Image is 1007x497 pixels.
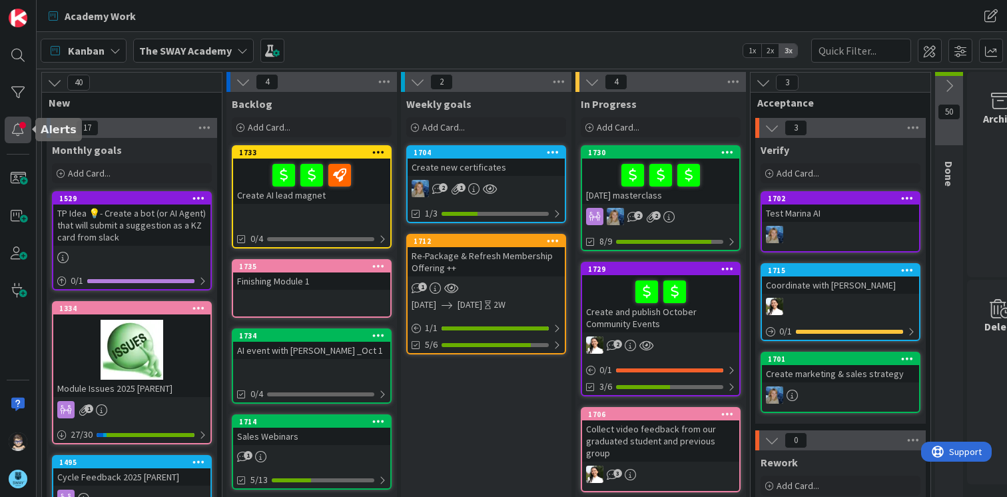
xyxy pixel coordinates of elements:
span: 2 [430,74,453,90]
span: Academy Work [65,8,136,24]
div: Re-Package & Refresh Membership Offering ++ [408,247,565,276]
div: 0/1 [582,362,739,378]
a: 1702Test Marina AIMA [761,191,920,252]
span: 5/13 [250,473,268,487]
div: 1701Create marketing & sales strategy [762,353,919,382]
div: 1730[DATE] masterclass [582,147,739,204]
a: 1706Collect video feedback from our graduated student and previous groupAK [581,407,741,492]
b: The SWAY Academy [139,44,232,57]
span: 4 [256,74,278,90]
div: AK [582,336,739,354]
div: Test Marina AI [762,205,919,222]
span: 2 [613,340,622,348]
a: 1701Create marketing & sales strategyMA [761,352,920,413]
a: 1734AI event with [PERSON_NAME] _Oct 10/4 [232,328,392,404]
span: 1/3 [425,207,438,221]
span: Verify [761,143,789,157]
div: 1704 [408,147,565,159]
div: 1704Create new certificates [408,147,565,176]
div: 1704 [414,148,565,157]
div: 1/1 [408,320,565,336]
span: Done [942,161,956,187]
div: 1715Coordinate with [PERSON_NAME] [762,264,919,294]
span: 2 [652,211,661,220]
span: 2x [761,44,779,57]
img: avatar [9,470,27,488]
div: Cycle Feedback 2025 [PARENT] [53,468,210,486]
div: MA [582,208,739,225]
div: 1702Test Marina AI [762,193,919,222]
div: Sales Webinars [233,428,390,445]
span: 0 / 1 [71,274,83,288]
span: In Progress [581,97,637,111]
div: 1495 [53,456,210,468]
span: 1 [85,404,93,413]
div: Create and publish October Community Events [582,275,739,332]
span: 1x [743,44,761,57]
a: 1714Sales Webinars5/13 [232,414,392,490]
span: [DATE] [458,298,482,312]
div: Create new certificates [408,159,565,176]
div: 1735Finishing Module 1 [233,260,390,290]
div: Finishing Module 1 [233,272,390,290]
div: MA [762,386,919,404]
span: 2 [439,183,448,192]
div: Create marketing & sales strategy [762,365,919,382]
img: MA [766,386,783,404]
span: 0 / 1 [599,363,612,377]
div: 1715 [762,264,919,276]
span: 0 [785,432,807,448]
div: AI event with [PERSON_NAME] _Oct 1 [233,342,390,359]
div: 1734 [233,330,390,342]
span: 3 [785,120,807,136]
span: Add Card... [422,121,465,133]
div: 1334 [53,302,210,314]
span: 5/6 [425,338,438,352]
div: MA [408,180,565,197]
div: 1715 [768,266,919,275]
div: 0/1 [53,272,210,289]
img: TP [9,432,27,451]
div: 1714Sales Webinars [233,416,390,445]
span: 27 / 30 [71,428,93,442]
div: 2W [494,298,505,312]
span: Kanban [68,43,105,59]
div: 1730 [588,148,739,157]
a: 1733Create AI lead magnet0/4 [232,145,392,248]
div: 1714 [239,417,390,426]
span: Backlog [232,97,272,111]
div: Collect video feedback from our graduated student and previous group [582,420,739,462]
a: Academy Work [41,4,144,28]
div: 27/30 [53,426,210,443]
a: 1730[DATE] masterclassMA8/9 [581,145,741,251]
span: Add Card... [777,480,819,492]
div: 1712 [408,235,565,247]
span: 1 [418,282,427,291]
span: 1 [457,183,466,192]
span: Weekly goals [406,97,472,111]
img: MA [766,226,783,243]
div: 0/1 [762,323,919,340]
div: 1701 [768,354,919,364]
div: AK [582,466,739,483]
div: AK [762,298,919,315]
div: 1730 [582,147,739,159]
span: 0/4 [250,232,263,246]
div: 1733Create AI lead magnet [233,147,390,204]
div: 1495 [59,458,210,467]
span: 3 [776,75,799,91]
div: MA [762,226,919,243]
span: 3/6 [599,380,612,394]
div: 1734 [239,331,390,340]
img: MA [412,180,429,197]
img: AK [766,298,783,315]
div: 1706Collect video feedback from our graduated student and previous group [582,408,739,462]
input: Quick Filter... [811,39,911,63]
div: 1735 [233,260,390,272]
a: 1334Module Issues 2025 [PARENT]27/30 [52,301,212,444]
div: 1495Cycle Feedback 2025 [PARENT] [53,456,210,486]
a: 1712Re-Package & Refresh Membership Offering ++[DATE][DATE]2W1/15/6 [406,234,566,354]
div: 1529 [59,194,210,203]
div: 1714 [233,416,390,428]
span: Add Card... [68,167,111,179]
